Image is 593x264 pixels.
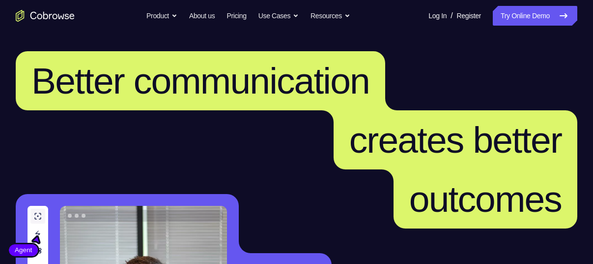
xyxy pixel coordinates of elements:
span: / [451,10,452,22]
button: Product [146,6,177,26]
a: Go to the home page [16,10,75,22]
span: creates better [349,119,562,161]
span: Agent [9,245,38,255]
span: Better communication [31,60,369,101]
a: About us [189,6,215,26]
button: Resources [311,6,350,26]
span: outcomes [409,178,562,220]
a: Pricing [226,6,246,26]
a: Register [457,6,481,26]
a: Log In [428,6,447,26]
a: Try Online Demo [493,6,577,26]
button: Use Cases [258,6,299,26]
